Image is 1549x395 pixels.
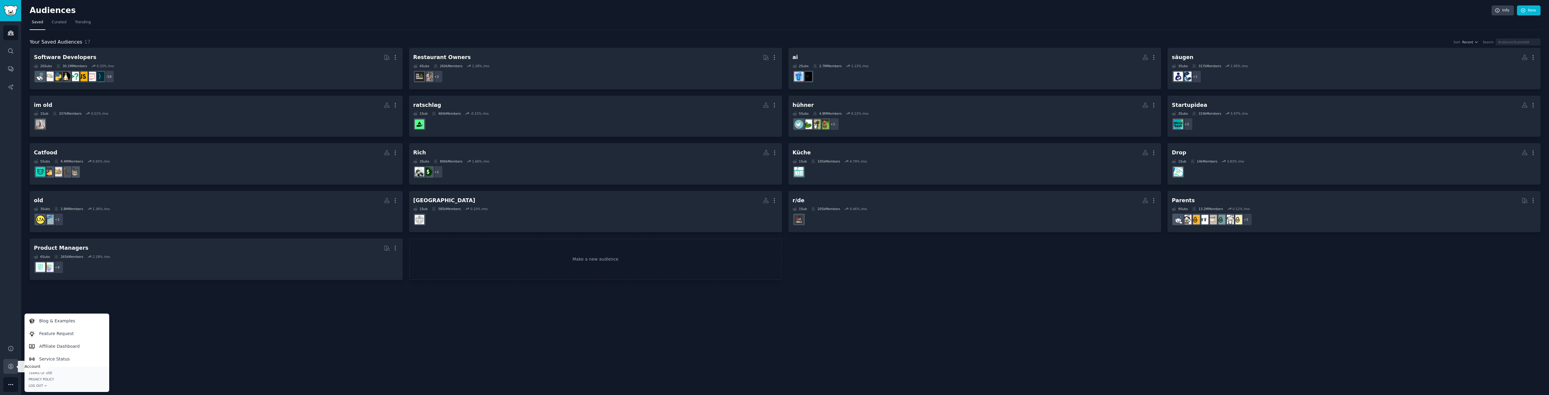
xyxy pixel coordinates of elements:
div: 4 Sub s [413,64,429,68]
a: Trending [73,18,93,30]
img: berlin [415,215,424,224]
img: NewParents [1190,215,1200,224]
img: LifeAdvice [36,215,45,224]
div: + 1 [430,166,443,178]
a: Küche1Sub105kMembers4.79% /mokitchenremodel [788,143,1161,185]
div: 1.36 % /mo [93,207,110,211]
div: 3 Sub s [1172,111,1188,116]
span: Trending [75,20,91,25]
div: 14k Members [1190,159,1217,163]
a: Terms of Use [29,371,105,375]
div: Drop [1172,149,1186,156]
img: linux [61,72,70,81]
img: BackYardChickens [794,120,804,129]
div: Log Out → [29,383,105,388]
img: artificial [794,72,804,81]
div: 1 Sub [34,111,48,116]
div: + 1 [1240,213,1252,226]
a: Info [1492,5,1514,16]
img: Advice [44,215,54,224]
div: 317k Members [1192,64,1221,68]
a: r/de1Sub205kMembers0.46% /mode_EDV [788,191,1161,232]
img: BarOwners [415,72,424,81]
div: 1 Sub [793,159,807,163]
a: säugen3Subs317kMembers1.95% /mo+1breastfeedingsupportbreastfeeding [1167,48,1541,89]
a: Blog & Examples [25,314,108,327]
img: CatAdvice [44,167,54,176]
div: 5.97 % /mo [1231,111,1248,116]
div: 0.12 % /mo [851,111,869,116]
div: 3.83 % /mo [1227,159,1244,163]
img: catfood [36,167,45,176]
div: 1.66 % /mo [472,159,489,163]
div: + 18 [102,70,114,83]
img: beyondthebump [1207,215,1217,224]
div: 5 Sub s [793,111,809,116]
img: bengalcats [61,167,70,176]
img: ArtificialInteligence [803,72,812,81]
div: 3 Sub s [34,207,50,211]
a: Software Developers26Subs30.1MMembers0.33% /mo+18programmingwebdevjavascriptcscareerquestionslinu... [30,48,403,89]
img: GummySearch logo [4,5,18,16]
div: 4.8M Members [813,111,842,116]
div: + 1 [51,213,64,226]
p: Affiliate Dashboard [39,343,80,350]
img: Kitten [53,167,62,176]
div: Küche [793,149,811,156]
a: Startupidea3Subs319kMembers5.97% /mo+2microsaas [1167,96,1541,137]
img: reactjs [36,72,45,81]
div: 30.1M Members [56,64,87,68]
a: Catfood5Subs9.4MMembers0.65% /mocatsbengalcatsKittenCatAdvicecatfood [30,143,403,185]
img: RichPeoplePF [415,167,424,176]
a: Curated [50,18,69,30]
a: Rich3Subs896kMembers1.66% /mo+1MoneyRichPeoplePF [409,143,782,185]
div: 265k Members [54,255,83,259]
div: Startupidea [1172,101,1207,109]
div: 0.65 % /mo [93,159,110,163]
button: Recent [1462,40,1479,44]
img: dropservicing [1174,167,1183,176]
a: Saved [30,18,45,30]
span: Your Saved Audiences [30,38,82,46]
div: 2.18 % /mo [93,255,110,259]
div: 2.8M Members [54,207,83,211]
div: 896k Members [434,159,463,163]
div: 1 Sub [413,111,428,116]
div: Software Developers [34,54,96,61]
a: old3Subs2.8MMembers1.36% /mo+1AdviceLifeAdvice [30,191,403,232]
div: Sort [1454,40,1460,44]
span: Recent [1462,40,1473,44]
img: de_EDV [794,215,804,224]
a: im old1Sub337kMembers0.51% /moFuckImOld [30,96,403,137]
div: ai [793,54,798,61]
div: 0.51 % /mo [91,111,108,116]
div: 1 Sub [413,207,428,211]
img: Money [423,167,433,176]
a: ratschlag1Sub460kMembers-0.15% /moRatschlag [409,96,782,137]
img: cscareerquestions [70,72,79,81]
img: ProductManagement [44,262,54,272]
img: programming [95,72,104,81]
img: Parents [1174,215,1183,224]
a: Product Managers6Subs265kMembers2.18% /mo+4ProductManagementProductMgmt [30,239,403,280]
div: + 1 [1189,70,1201,83]
div: 319k Members [1192,111,1221,116]
div: 6 Sub s [34,255,50,259]
div: 3 Sub s [1172,64,1188,68]
div: r/de [793,197,804,204]
div: 1.13 % /mo [851,64,869,68]
div: 0.12 % /mo [1233,207,1250,211]
div: 26 Sub s [34,64,52,68]
img: learnpython [44,72,54,81]
img: Ratschlag [415,120,424,129]
a: New [1517,5,1541,16]
div: Search [1483,40,1494,44]
div: 1.95 % /mo [1231,64,1248,68]
img: Python [53,72,62,81]
img: Parenting [1233,215,1242,224]
img: chickens [820,120,829,129]
img: breastfeedingsupport [1182,72,1191,81]
div: Catfood [34,149,57,156]
div: säugen [1172,54,1194,61]
img: kitchenremodel [794,167,804,176]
